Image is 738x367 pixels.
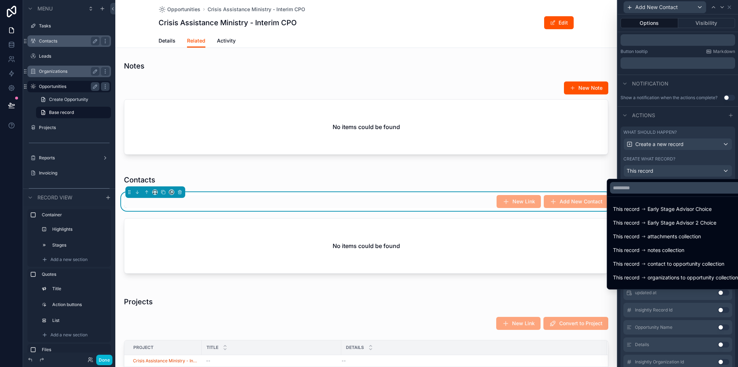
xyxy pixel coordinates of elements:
[50,332,88,338] span: Add a new section
[159,34,175,49] a: Details
[217,37,236,44] span: Activity
[159,37,175,44] span: Details
[187,34,205,48] a: Related
[159,6,200,13] a: Opportunities
[648,218,716,227] span: Early Stage Advisor 2 Choice
[648,287,689,296] span: activity collection
[39,155,99,161] label: Reports
[52,318,107,323] label: List
[37,5,53,12] span: Menu
[648,246,684,255] span: notes collection
[613,205,640,213] span: This record
[217,34,236,49] a: Activity
[159,18,297,28] h1: Crisis Assistance Ministry - Interim CPO
[613,287,640,296] span: This record
[39,125,110,131] label: Projects
[37,194,72,201] span: Record view
[36,94,111,105] a: Create Opportunity
[648,260,724,268] span: contact to opportunity collection
[208,6,305,13] a: Crisis Assistance Ministry - Interim CPO
[52,226,107,232] label: Highlights
[39,84,97,89] label: Opportunities
[39,53,110,59] label: Leads
[52,302,107,308] label: Action buttons
[133,345,154,350] span: Project
[36,107,111,118] a: Base record
[648,232,701,241] span: attachments collection
[613,273,640,282] span: This record
[39,38,97,44] label: Contacts
[613,218,640,227] span: This record
[648,205,712,213] span: Early Stage Advisor Choice
[39,68,97,74] label: Organizations
[39,23,110,29] label: Tasks
[167,6,200,13] span: Opportunities
[23,206,115,353] div: scrollable content
[648,273,738,282] span: organizations to opportunity collection
[346,345,364,350] span: Details
[42,271,108,277] label: Quotes
[613,246,640,255] span: This record
[96,355,112,365] button: Done
[613,260,640,268] span: This record
[49,110,74,115] span: Base record
[39,170,110,176] label: Invoicing
[42,347,108,353] label: Files
[613,232,640,241] span: This record
[206,345,218,350] span: Title
[52,286,107,292] label: Title
[50,257,88,262] span: Add a new section
[49,97,88,102] span: Create Opportunity
[544,16,574,29] button: Edit
[187,37,205,44] span: Related
[52,242,107,248] label: Stages
[42,212,108,218] label: Container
